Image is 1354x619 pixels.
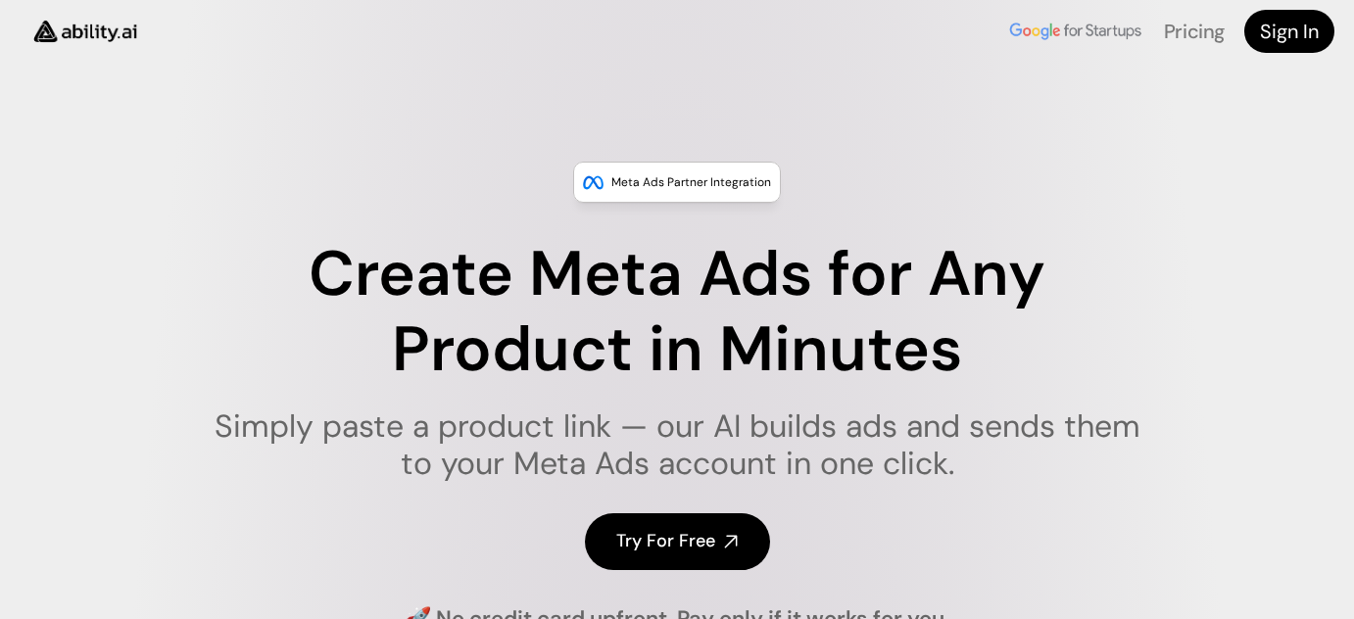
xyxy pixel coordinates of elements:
[1164,19,1225,44] a: Pricing
[616,529,715,553] h4: Try For Free
[202,407,1153,483] h1: Simply paste a product link — our AI builds ads and sends them to your Meta Ads account in one cl...
[611,172,771,192] p: Meta Ads Partner Integration
[1260,18,1319,45] h4: Sign In
[202,237,1153,388] h1: Create Meta Ads for Any Product in Minutes
[585,513,770,569] a: Try For Free
[1244,10,1334,53] a: Sign In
